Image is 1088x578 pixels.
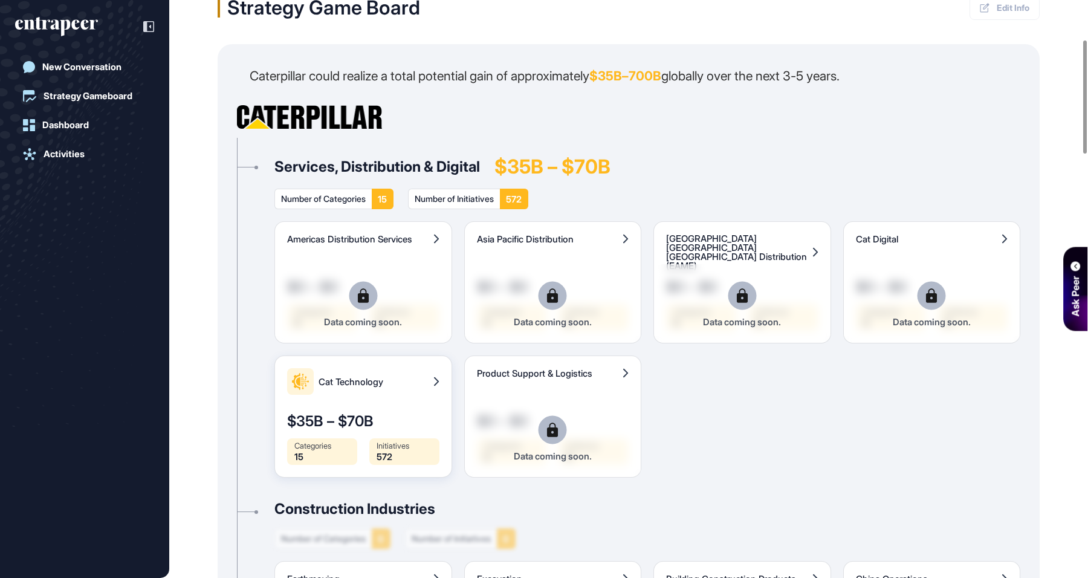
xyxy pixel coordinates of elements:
div: Activities [44,149,85,160]
div: entrapeer-logo [15,17,98,36]
div: New Conversation [42,62,121,73]
div: 572 [500,189,528,209]
strong: $35B–700B [589,68,661,83]
span: $35B – $70B [287,412,374,430]
span: 572 [377,452,392,461]
a: Dashboard [15,113,154,137]
p: Caterpillar could realize a total potential gain of approximately globally over the next 3-5 years. [250,68,840,83]
a: Activities [15,142,154,166]
div: $35B – $70B [494,157,610,177]
span: Categories [294,442,331,450]
img: company-logo [237,105,382,129]
div: Number of Categories [274,189,372,209]
a: Strategy Gameboard [15,84,154,108]
span: 15 [294,452,303,461]
span: Cat Technology [319,377,429,386]
div: Dashboard [42,120,89,131]
div: 15 [372,189,393,209]
div: Ask Peer [1068,276,1083,317]
div: Construction Industries [274,502,435,516]
div: Services, Distribution & Digital [274,160,480,174]
span: Initiatives [377,442,409,450]
div: Number of Initiatives [408,189,500,209]
a: New Conversation [15,55,154,79]
div: Strategy Gameboard [44,91,132,102]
